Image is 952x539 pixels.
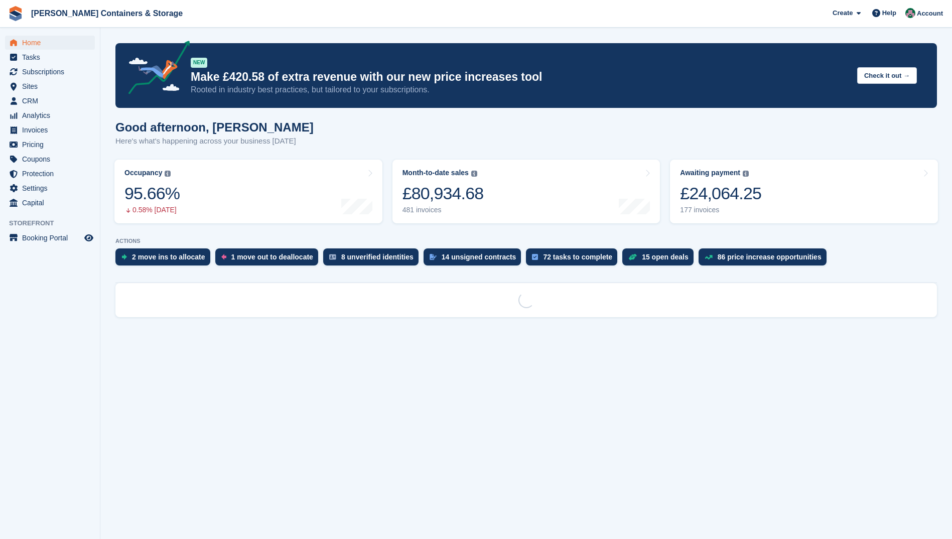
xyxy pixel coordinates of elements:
[323,248,424,271] a: 8 unverified identities
[120,41,190,98] img: price-adjustments-announcement-icon-8257ccfd72463d97f412b2fc003d46551f7dbcb40ab6d574587a9cd5c0d94...
[115,120,314,134] h1: Good afternoon, [PERSON_NAME]
[5,65,95,79] a: menu
[124,206,180,214] div: 0.58% [DATE]
[22,152,82,166] span: Coupons
[115,136,314,147] p: Here's what's happening across your business [DATE]
[622,248,699,271] a: 15 open deals
[882,8,896,18] span: Help
[22,36,82,50] span: Home
[191,70,849,84] p: Make £420.58 of extra revenue with our new price increases tool
[83,232,95,244] a: Preview store
[221,254,226,260] img: move_outs_to_deallocate_icon-f764333ba52eb49d3ac5e1228854f67142a1ed5810a6f6cc68b1a99e826820c5.svg
[22,123,82,137] span: Invoices
[191,58,207,68] div: NEW
[8,6,23,21] img: stora-icon-8386f47178a22dfd0bd8f6a31ec36ba5ce8667c1dd55bd0f319d3a0aa187defe.svg
[165,171,171,177] img: icon-info-grey-7440780725fd019a000dd9b08b2336e03edf1995a4989e88bcd33f0948082b44.svg
[22,50,82,64] span: Tasks
[5,152,95,166] a: menu
[471,171,477,177] img: icon-info-grey-7440780725fd019a000dd9b08b2336e03edf1995a4989e88bcd33f0948082b44.svg
[5,196,95,210] a: menu
[680,169,740,177] div: Awaiting payment
[22,108,82,122] span: Analytics
[124,183,180,204] div: 95.66%
[22,79,82,93] span: Sites
[22,94,82,108] span: CRM
[680,183,761,204] div: £24,064.25
[115,238,937,244] p: ACTIONS
[5,79,95,93] a: menu
[905,8,915,18] img: Julia Marcham
[5,94,95,108] a: menu
[743,171,749,177] img: icon-info-grey-7440780725fd019a000dd9b08b2336e03edf1995a4989e88bcd33f0948082b44.svg
[402,183,484,204] div: £80,934.68
[5,123,95,137] a: menu
[22,231,82,245] span: Booking Portal
[857,67,917,84] button: Check it out →
[670,160,938,223] a: Awaiting payment £24,064.25 177 invoices
[27,5,187,22] a: [PERSON_NAME] Containers & Storage
[121,254,127,260] img: move_ins_to_allocate_icon-fdf77a2bb77ea45bf5b3d319d69a93e2d87916cf1d5bf7949dd705db3b84f3ca.svg
[132,253,205,261] div: 2 move ins to allocate
[917,9,943,19] span: Account
[124,169,162,177] div: Occupancy
[5,50,95,64] a: menu
[5,231,95,245] a: menu
[718,253,822,261] div: 86 price increase opportunities
[22,181,82,195] span: Settings
[22,196,82,210] span: Capital
[5,167,95,181] a: menu
[402,169,469,177] div: Month-to-date sales
[642,253,689,261] div: 15 open deals
[5,181,95,195] a: menu
[115,248,215,271] a: 2 move ins to allocate
[231,253,313,261] div: 1 move out to deallocate
[329,254,336,260] img: verify_identity-adf6edd0f0f0b5bbfe63781bf79b02c33cf7c696d77639b501bdc392416b5a36.svg
[430,254,437,260] img: contract_signature_icon-13c848040528278c33f63329250d36e43548de30e8caae1d1a13099fd9432cc5.svg
[9,218,100,228] span: Storefront
[833,8,853,18] span: Create
[5,138,95,152] a: menu
[424,248,526,271] a: 14 unsigned contracts
[5,36,95,50] a: menu
[22,138,82,152] span: Pricing
[114,160,382,223] a: Occupancy 95.66% 0.58% [DATE]
[191,84,849,95] p: Rooted in industry best practices, but tailored to your subscriptions.
[22,65,82,79] span: Subscriptions
[680,206,761,214] div: 177 invoices
[341,253,414,261] div: 8 unverified identities
[5,108,95,122] a: menu
[402,206,484,214] div: 481 invoices
[526,248,622,271] a: 72 tasks to complete
[699,248,832,271] a: 86 price increase opportunities
[392,160,660,223] a: Month-to-date sales £80,934.68 481 invoices
[628,253,637,260] img: deal-1b604bf984904fb50ccaf53a9ad4b4a5d6e5aea283cecdc64d6e3604feb123c2.svg
[532,254,538,260] img: task-75834270c22a3079a89374b754ae025e5fb1db73e45f91037f5363f120a921f8.svg
[442,253,516,261] div: 14 unsigned contracts
[22,167,82,181] span: Protection
[215,248,323,271] a: 1 move out to deallocate
[705,255,713,259] img: price_increase_opportunities-93ffe204e8149a01c8c9dc8f82e8f89637d9d84a8eef4429ea346261dce0b2c0.svg
[543,253,612,261] div: 72 tasks to complete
